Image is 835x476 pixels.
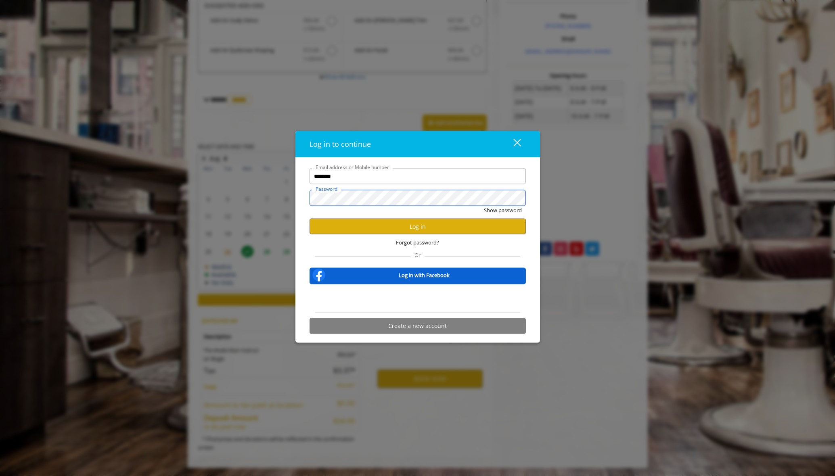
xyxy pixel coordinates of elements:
[312,163,393,171] label: Email address or Mobile number
[399,271,450,279] b: Log in with Facebook
[311,267,327,283] img: facebook-logo
[504,138,520,150] div: close dialog
[377,289,458,307] iframe: Sign in with Google Button
[310,139,371,149] span: Log in to continue
[498,136,526,152] button: close dialog
[310,190,526,206] input: Password
[310,219,526,234] button: Log in
[484,206,522,215] button: Show password
[312,185,341,193] label: Password
[396,238,439,247] span: Forgot password?
[410,251,425,258] span: Or
[310,168,526,184] input: Email address or Mobile number
[310,318,526,334] button: Create a new account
